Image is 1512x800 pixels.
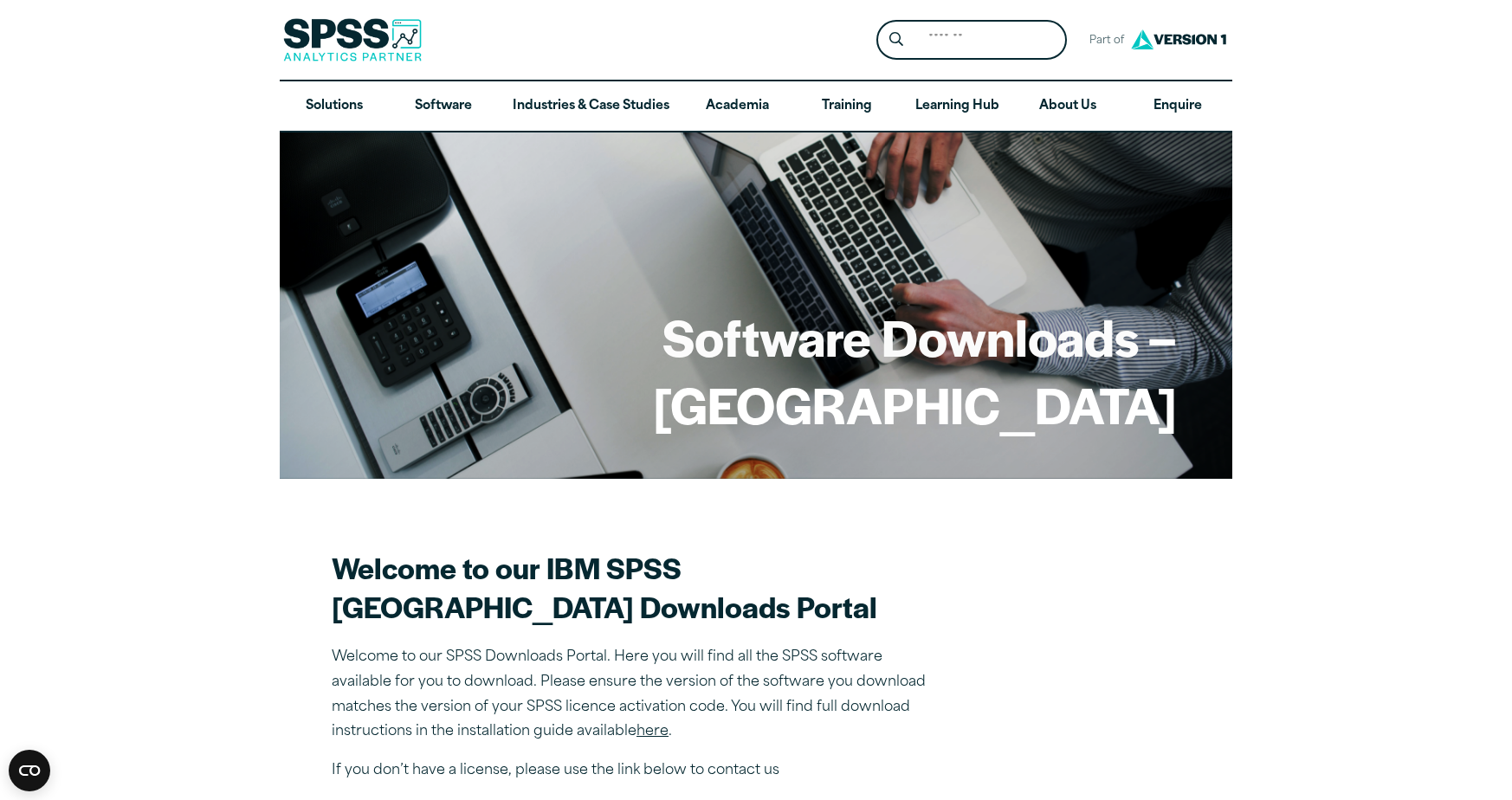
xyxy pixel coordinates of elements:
[881,24,913,56] button: Search magnifying glass icon
[283,18,422,61] img: SPSS Analytics Partner
[876,20,1067,61] form: Site Header Search Form
[332,758,938,784] p: If you don’t have a license, please use the link below to contact us
[9,750,50,791] button: Open CMP widget
[1013,81,1122,132] a: About Us
[1127,23,1231,55] img: Version1 Logo
[332,645,938,745] p: Welcome to our SPSS Downloads Portal. Here you will find all the SPSS software available for you ...
[335,303,1177,437] h1: Software Downloads – [GEOGRAPHIC_DATA]
[901,81,1013,132] a: Learning Hub
[332,548,938,626] h2: Welcome to our IBM SPSS [GEOGRAPHIC_DATA] Downloads Portal
[792,81,901,132] a: Training
[499,81,683,132] a: Industries & Case Studies
[280,81,389,132] a: Solutions
[389,81,498,132] a: Software
[636,725,669,739] a: here
[280,81,1232,132] nav: Desktop version of site main menu
[1123,81,1232,132] a: Enquire
[683,81,792,132] a: Academia
[1081,29,1127,54] span: Part of
[889,32,903,47] svg: Search magnifying glass icon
